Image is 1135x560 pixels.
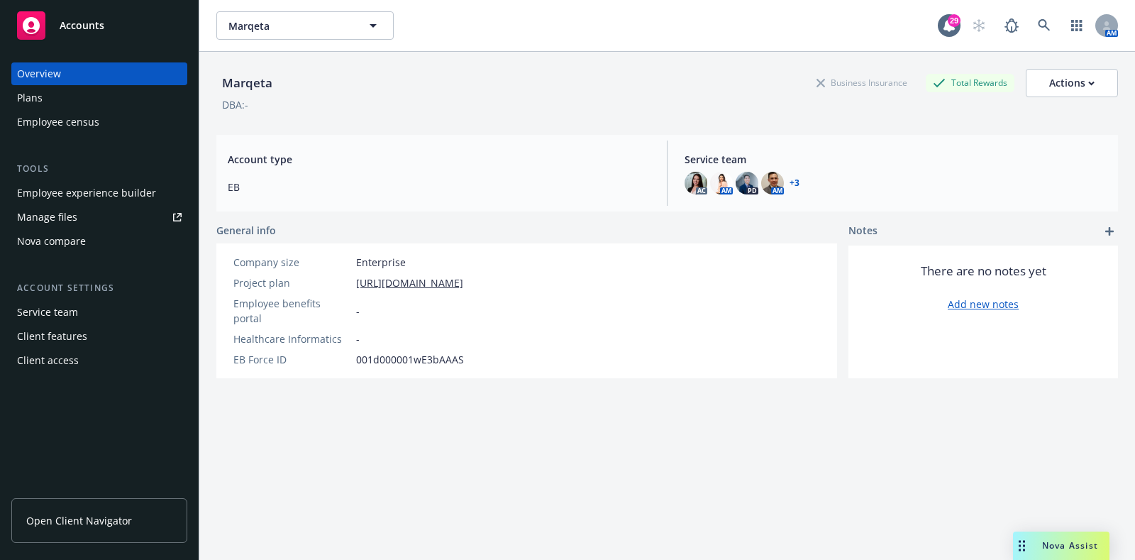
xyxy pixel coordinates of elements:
[926,74,1014,92] div: Total Rewards
[11,6,187,45] a: Accounts
[736,172,758,194] img: photo
[356,255,406,270] span: Enterprise
[356,275,463,290] a: [URL][DOMAIN_NAME]
[848,223,877,240] span: Notes
[17,62,61,85] div: Overview
[1030,11,1058,40] a: Search
[948,14,960,27] div: 29
[11,349,187,372] a: Client access
[233,331,350,346] div: Healthcare Informatics
[997,11,1026,40] a: Report a Bug
[228,180,650,194] span: EB
[356,331,360,346] span: -
[11,87,187,109] a: Plans
[17,87,43,109] div: Plans
[1026,69,1118,97] button: Actions
[222,97,248,112] div: DBA: -
[17,182,156,204] div: Employee experience builder
[1049,70,1095,97] div: Actions
[1101,223,1118,240] a: add
[17,111,99,133] div: Employee census
[233,296,350,326] div: Employee benefits portal
[11,182,187,204] a: Employee experience builder
[11,62,187,85] a: Overview
[17,349,79,372] div: Client access
[11,301,187,324] a: Service team
[11,230,187,253] a: Nova compare
[965,11,993,40] a: Start snowing
[1042,539,1098,551] span: Nova Assist
[216,223,276,238] span: General info
[761,172,784,194] img: photo
[233,352,350,367] div: EB Force ID
[17,230,86,253] div: Nova compare
[228,18,351,33] span: Marqeta
[228,152,650,167] span: Account type
[11,325,187,348] a: Client features
[11,162,187,176] div: Tools
[685,172,707,194] img: photo
[11,206,187,229] a: Manage files
[17,325,87,348] div: Client features
[216,11,394,40] button: Marqeta
[685,152,1107,167] span: Service team
[17,206,77,229] div: Manage files
[11,281,187,295] div: Account settings
[710,172,733,194] img: photo
[26,513,132,528] span: Open Client Navigator
[948,297,1019,312] a: Add new notes
[233,275,350,290] div: Project plan
[1013,532,1031,560] div: Drag to move
[921,263,1046,280] span: There are no notes yet
[790,179,799,187] a: +3
[809,74,914,92] div: Business Insurance
[17,301,78,324] div: Service team
[60,20,104,31] span: Accounts
[356,304,360,319] span: -
[11,111,187,133] a: Employee census
[233,255,350,270] div: Company size
[1013,532,1109,560] button: Nova Assist
[356,352,464,367] span: 001d000001wE3bAAAS
[216,74,278,92] div: Marqeta
[1063,11,1091,40] a: Switch app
